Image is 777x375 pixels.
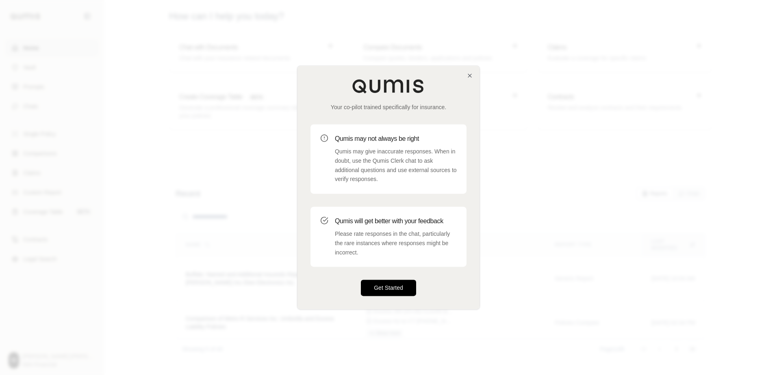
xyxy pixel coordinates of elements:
h3: Qumis will get better with your feedback [335,216,457,226]
h3: Qumis may not always be right [335,134,457,144]
button: Get Started [361,280,416,296]
p: Please rate responses in the chat, particularly the rare instances where responses might be incor... [335,229,457,257]
p: Your co-pilot trained specifically for insurance. [310,103,467,111]
img: Qumis Logo [352,79,425,93]
p: Qumis may give inaccurate responses. When in doubt, use the Qumis Clerk chat to ask additional qu... [335,147,457,184]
